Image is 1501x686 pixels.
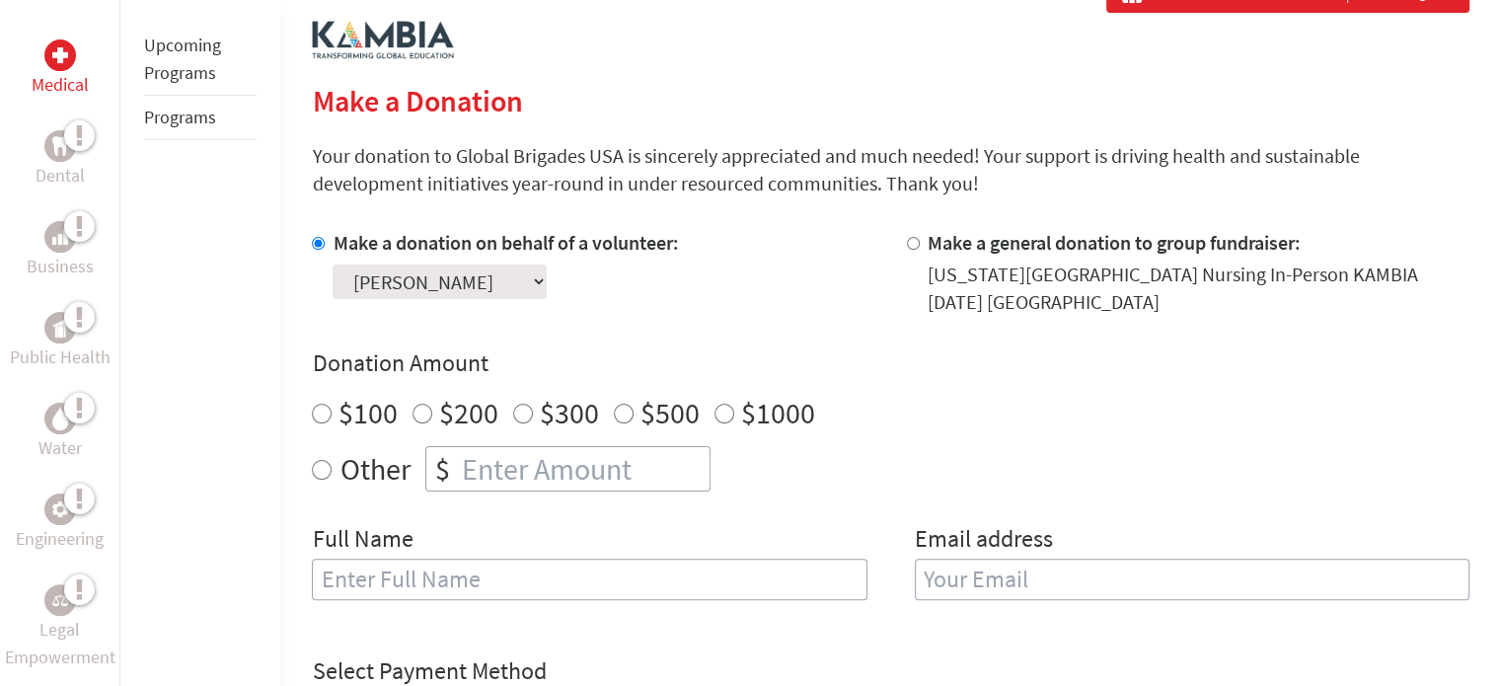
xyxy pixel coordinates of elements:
div: $ [426,447,457,491]
label: Make a general donation to group fundraiser: [928,230,1301,255]
p: Legal Empowerment [4,616,115,671]
label: $500 [639,394,699,431]
img: Business [52,229,68,245]
label: Make a donation on behalf of a volunteer: [333,230,678,255]
img: Dental [52,136,68,155]
li: Upcoming Programs [144,24,257,96]
img: Medical [52,47,68,63]
li: Programs [144,96,257,140]
a: Upcoming Programs [144,34,221,84]
div: Medical [44,39,76,71]
div: [US_STATE][GEOGRAPHIC_DATA] Nursing In-Person KAMBIA [DATE] [GEOGRAPHIC_DATA] [928,261,1469,316]
label: Email address [915,523,1053,559]
a: Legal EmpowermentLegal Empowerment [4,584,115,671]
img: Water [52,407,68,429]
img: Legal Empowerment [52,594,68,606]
input: Enter Amount [457,447,710,491]
a: EngineeringEngineering [16,494,104,553]
div: Business [44,221,76,253]
div: Public Health [44,312,76,343]
label: Full Name [312,523,413,559]
a: DentalDental [36,130,85,190]
a: Public HealthPublic Health [10,312,111,371]
label: $200 [438,394,497,431]
a: WaterWater [38,403,82,462]
label: Other [339,446,410,492]
label: $100 [338,394,397,431]
p: Engineering [16,525,104,553]
p: Dental [36,162,85,190]
a: Programs [144,106,216,128]
div: Water [44,403,76,434]
p: Public Health [10,343,111,371]
a: BusinessBusiness [27,221,94,280]
img: Engineering [52,501,68,517]
input: Enter Full Name [312,559,866,600]
a: MedicalMedical [32,39,89,99]
p: Water [38,434,82,462]
img: Public Health [52,318,68,338]
div: Engineering [44,494,76,525]
label: $1000 [740,394,814,431]
p: Your donation to Global Brigades USA is sincerely appreciated and much needed! Your support is dr... [312,142,1469,197]
div: Dental [44,130,76,162]
input: Your Email [915,559,1469,600]
img: logo-kambia.png [312,21,454,59]
div: Legal Empowerment [44,584,76,616]
h4: Donation Amount [312,347,1469,379]
p: Medical [32,71,89,99]
h2: Make a Donation [312,83,1469,118]
p: Business [27,253,94,280]
label: $300 [539,394,598,431]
